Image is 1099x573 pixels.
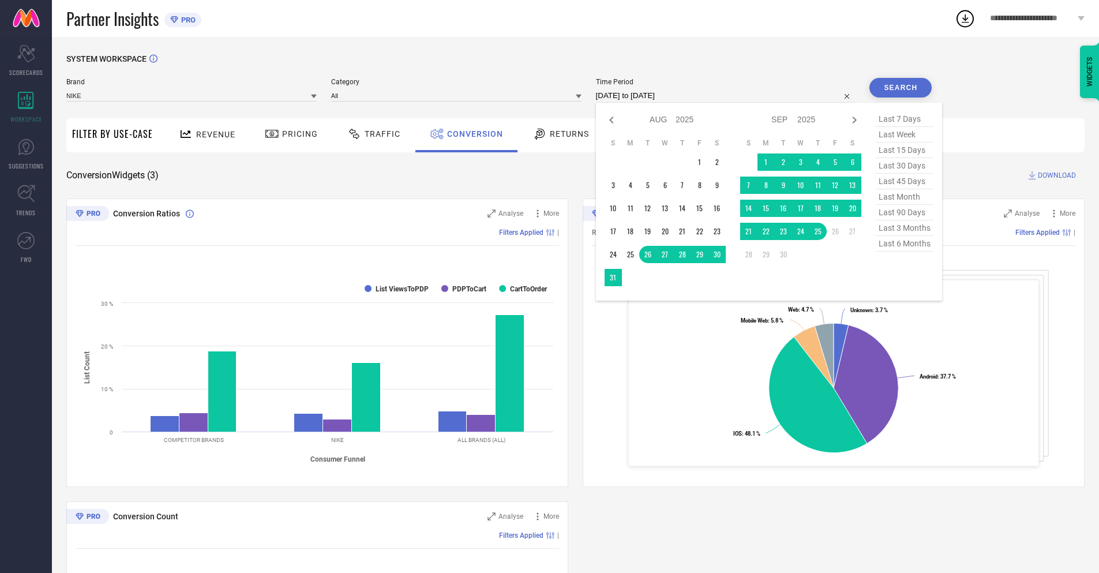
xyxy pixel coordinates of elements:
[869,78,932,98] button: Search
[844,177,861,194] td: Sat Sep 13 2025
[1015,229,1060,237] span: Filters Applied
[550,129,589,138] span: Returns
[792,153,809,171] td: Wed Sep 03 2025
[757,223,775,240] td: Mon Sep 22 2025
[708,246,726,263] td: Sat Aug 30 2025
[639,138,657,148] th: Tuesday
[499,229,543,237] span: Filters Applied
[740,177,757,194] td: Sun Sep 07 2025
[101,301,113,307] text: 30 %
[110,429,113,436] text: 0
[499,531,543,540] span: Filters Applied
[775,246,792,263] td: Tue Sep 30 2025
[83,351,91,383] tspan: List Count
[708,138,726,148] th: Saturday
[557,531,559,540] span: |
[596,78,856,86] span: Time Period
[457,437,505,443] text: ALL BRANDS (ALL)
[920,373,937,380] tspan: Android
[498,209,523,218] span: Analyse
[844,138,861,148] th: Saturday
[674,223,691,240] td: Thu Aug 21 2025
[691,200,708,217] td: Fri Aug 15 2025
[639,223,657,240] td: Tue Aug 19 2025
[622,177,639,194] td: Mon Aug 04 2025
[622,200,639,217] td: Mon Aug 11 2025
[920,373,956,380] text: : 37.7 %
[21,255,32,264] span: FWD
[691,223,708,240] td: Fri Aug 22 2025
[792,177,809,194] td: Wed Sep 10 2025
[639,177,657,194] td: Tue Aug 05 2025
[639,200,657,217] td: Tue Aug 12 2025
[827,223,844,240] td: Fri Sep 26 2025
[16,208,36,217] span: TRENDS
[583,206,625,223] div: Premium
[775,223,792,240] td: Tue Sep 23 2025
[674,177,691,194] td: Thu Aug 07 2025
[72,127,153,141] span: Filter By Use-Case
[622,223,639,240] td: Mon Aug 18 2025
[827,200,844,217] td: Fri Sep 19 2025
[622,138,639,148] th: Monday
[757,138,775,148] th: Monday
[282,129,318,138] span: Pricing
[605,246,622,263] td: Sun Aug 24 2025
[792,200,809,217] td: Wed Sep 17 2025
[605,177,622,194] td: Sun Aug 03 2025
[196,130,235,139] span: Revenue
[775,200,792,217] td: Tue Sep 16 2025
[844,200,861,217] td: Sat Sep 20 2025
[876,174,933,189] span: last 45 days
[543,512,559,520] span: More
[592,229,648,237] span: Revenue (% share)
[101,343,113,350] text: 20 %
[498,512,523,520] span: Analyse
[605,223,622,240] td: Sun Aug 17 2025
[757,200,775,217] td: Mon Sep 15 2025
[792,223,809,240] td: Wed Sep 24 2025
[757,246,775,263] td: Mon Sep 29 2025
[9,68,43,77] span: SCORECARDS
[809,200,827,217] td: Thu Sep 18 2025
[605,138,622,148] th: Sunday
[1004,209,1012,218] svg: Zoom
[740,200,757,217] td: Sun Sep 14 2025
[876,236,933,252] span: last 6 months
[741,317,783,324] text: : 5.8 %
[331,437,344,443] text: NIKE
[809,177,827,194] td: Thu Sep 11 2025
[66,78,317,86] span: Brand
[847,113,861,127] div: Next month
[691,177,708,194] td: Fri Aug 08 2025
[775,177,792,194] td: Tue Sep 09 2025
[66,170,159,181] span: Conversion Widgets ( 3 )
[757,153,775,171] td: Mon Sep 01 2025
[10,115,42,123] span: WORKSPACE
[164,437,224,443] text: COMPETITOR BRANDS
[775,138,792,148] th: Tuesday
[844,153,861,171] td: Sat Sep 06 2025
[757,177,775,194] td: Mon Sep 08 2025
[740,223,757,240] td: Sun Sep 21 2025
[850,307,888,313] text: : 3.7 %
[510,285,547,293] text: CartToOrder
[775,153,792,171] td: Tue Sep 02 2025
[657,200,674,217] td: Wed Aug 13 2025
[113,512,178,521] span: Conversion Count
[740,138,757,148] th: Sunday
[788,306,814,313] text: : 4.7 %
[657,223,674,240] td: Wed Aug 20 2025
[741,317,768,324] tspan: Mobile Web
[876,205,933,220] span: last 90 days
[876,220,933,236] span: last 3 months
[66,7,159,31] span: Partner Insights
[708,177,726,194] td: Sat Aug 09 2025
[876,127,933,143] span: last week
[955,8,976,29] div: Open download list
[876,111,933,127] span: last 7 days
[1060,209,1075,218] span: More
[708,200,726,217] td: Sat Aug 16 2025
[876,143,933,158] span: last 15 days
[487,512,496,520] svg: Zoom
